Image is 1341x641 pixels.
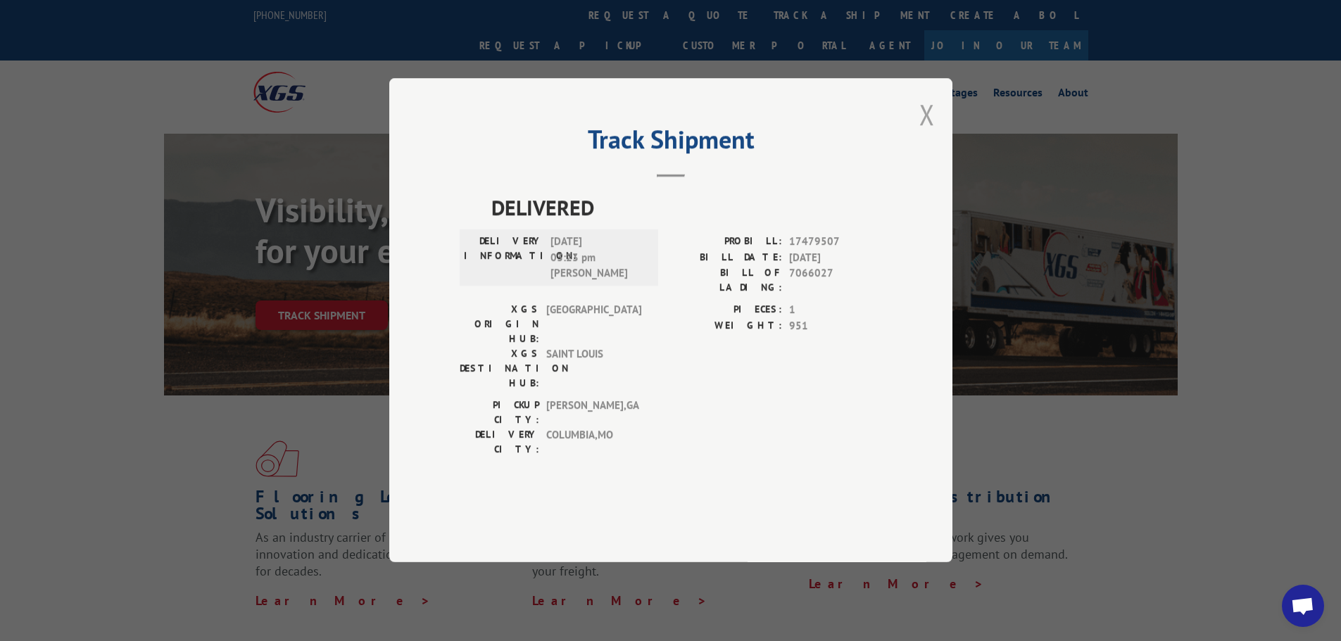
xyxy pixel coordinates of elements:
[546,303,641,347] span: [GEOGRAPHIC_DATA]
[464,234,543,282] label: DELIVERY INFORMATION:
[671,266,782,296] label: BILL OF LADING:
[671,250,782,266] label: BILL DATE:
[546,398,641,428] span: [PERSON_NAME] , GA
[789,266,882,296] span: 7066027
[671,234,782,250] label: PROBILL:
[671,318,782,334] label: WEIGHT:
[789,318,882,334] span: 951
[491,192,882,224] span: DELIVERED
[550,234,646,282] span: [DATE] 03:23 pm [PERSON_NAME]
[671,303,782,319] label: PIECES:
[546,347,641,391] span: SAINT LOUIS
[460,347,539,391] label: XGS DESTINATION HUB:
[1282,585,1324,627] div: Open chat
[546,428,641,457] span: COLUMBIA , MO
[789,234,882,250] span: 17479507
[789,303,882,319] span: 1
[789,250,882,266] span: [DATE]
[460,303,539,347] label: XGS ORIGIN HUB:
[919,96,935,133] button: Close modal
[460,428,539,457] label: DELIVERY CITY:
[460,129,882,156] h2: Track Shipment
[460,398,539,428] label: PICKUP CITY:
